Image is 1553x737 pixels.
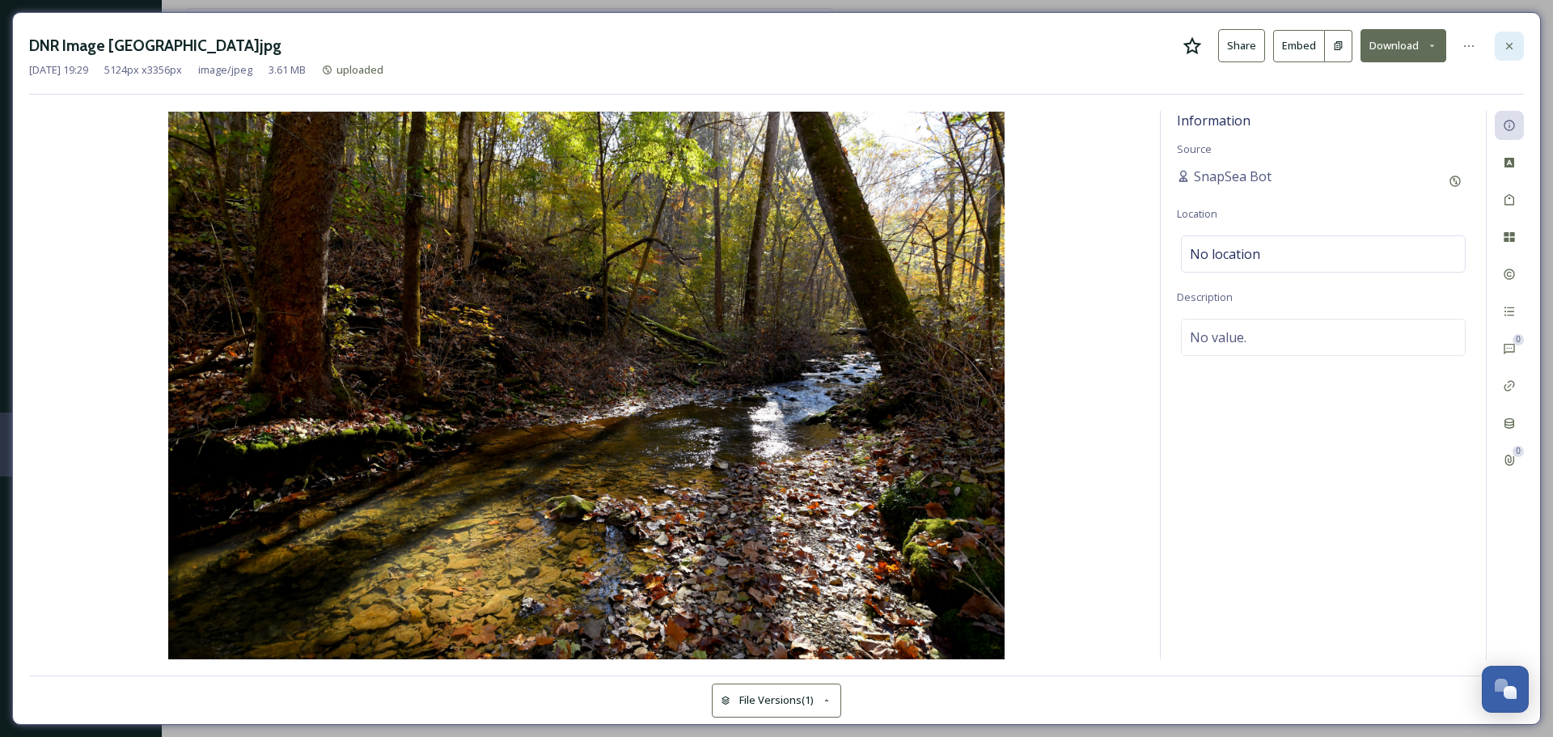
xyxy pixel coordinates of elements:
[1360,29,1446,62] button: Download
[1218,29,1265,62] button: Share
[104,62,182,78] span: 5124 px x 3356 px
[1273,30,1325,62] button: Embed
[29,34,281,57] h3: DNR Image [GEOGRAPHIC_DATA]jpg
[712,684,841,717] button: File Versions(1)
[1513,334,1524,345] div: 0
[29,62,88,78] span: [DATE] 19:29
[1177,142,1212,156] span: Source
[1177,290,1233,304] span: Description
[1177,112,1250,129] span: Information
[269,62,306,78] span: 3.61 MB
[1482,666,1529,713] button: Open Chat
[336,62,383,77] span: uploaded
[1190,328,1246,347] span: No value.
[1194,167,1272,186] span: SnapSea Bot
[1513,446,1524,457] div: 0
[1190,244,1260,264] span: No location
[1177,206,1217,221] span: Location
[198,62,252,78] span: image/jpeg
[29,112,1144,659] img: 1srfKyLkydSXsqx3yQ5pZp8IBqa7l3HVL.jpg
